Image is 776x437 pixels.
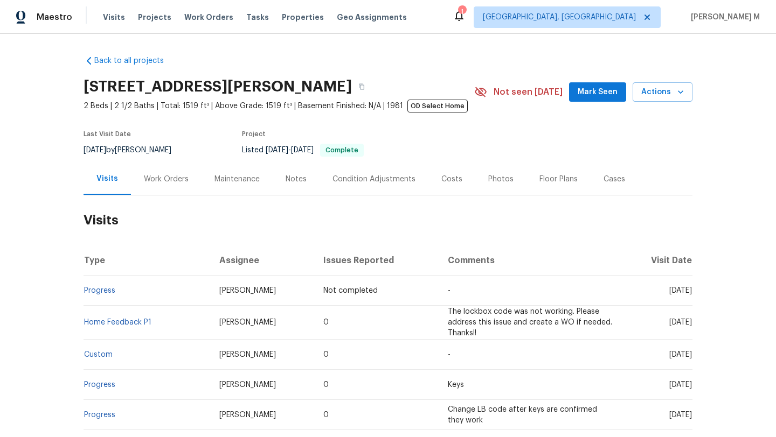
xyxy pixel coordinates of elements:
[219,351,276,358] span: [PERSON_NAME]
[633,82,692,102] button: Actions
[439,245,622,276] th: Comments
[211,245,315,276] th: Assignee
[604,174,625,185] div: Cases
[84,101,474,111] span: 2 Beds | 2 1/2 Baths | Total: 1519 ft² | Above Grade: 1519 ft² | Basement Finished: N/A | 1981
[669,411,692,419] span: [DATE]
[687,12,760,23] span: [PERSON_NAME] M
[323,319,329,326] span: 0
[669,351,692,358] span: [DATE]
[669,319,692,326] span: [DATE]
[266,146,288,154] span: [DATE]
[315,245,439,276] th: Issues Reported
[352,77,371,96] button: Copy Address
[219,319,276,326] span: [PERSON_NAME]
[103,12,125,23] span: Visits
[494,87,563,97] span: Not seen [DATE]
[219,381,276,389] span: [PERSON_NAME]
[337,12,407,23] span: Geo Assignments
[84,411,115,419] a: Progress
[323,287,378,294] span: Not completed
[84,131,131,137] span: Last Visit Date
[282,12,324,23] span: Properties
[448,406,597,424] span: Change LB code after keys are confirmed they work
[246,13,269,21] span: Tasks
[84,351,113,358] a: Custom
[641,86,684,99] span: Actions
[323,351,329,358] span: 0
[578,86,618,99] span: Mark Seen
[144,174,189,185] div: Work Orders
[448,351,451,358] span: -
[321,147,363,153] span: Complete
[37,12,72,23] span: Maestro
[458,6,466,17] div: 1
[84,245,211,276] th: Type
[84,146,106,154] span: [DATE]
[448,308,612,337] span: The lockbox code was not working. Please address this issue and create a WO if needed. Thanks!!
[219,287,276,294] span: [PERSON_NAME]
[483,12,636,23] span: [GEOGRAPHIC_DATA], [GEOGRAPHIC_DATA]
[669,287,692,294] span: [DATE]
[323,381,329,389] span: 0
[266,146,314,154] span: -
[214,174,260,185] div: Maintenance
[84,81,352,92] h2: [STREET_ADDRESS][PERSON_NAME]
[242,146,364,154] span: Listed
[441,174,462,185] div: Costs
[286,174,307,185] div: Notes
[84,195,692,245] h2: Visits
[242,131,266,137] span: Project
[96,173,118,184] div: Visits
[219,411,276,419] span: [PERSON_NAME]
[84,287,115,294] a: Progress
[84,144,184,157] div: by [PERSON_NAME]
[332,174,415,185] div: Condition Adjustments
[448,287,451,294] span: -
[323,411,329,419] span: 0
[84,55,187,66] a: Back to all projects
[138,12,171,23] span: Projects
[291,146,314,154] span: [DATE]
[184,12,233,23] span: Work Orders
[569,82,626,102] button: Mark Seen
[448,381,464,389] span: Keys
[488,174,514,185] div: Photos
[84,319,151,326] a: Home Feedback P1
[622,245,692,276] th: Visit Date
[84,381,115,389] a: Progress
[539,174,578,185] div: Floor Plans
[407,100,468,112] span: OD Select Home
[669,381,692,389] span: [DATE]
